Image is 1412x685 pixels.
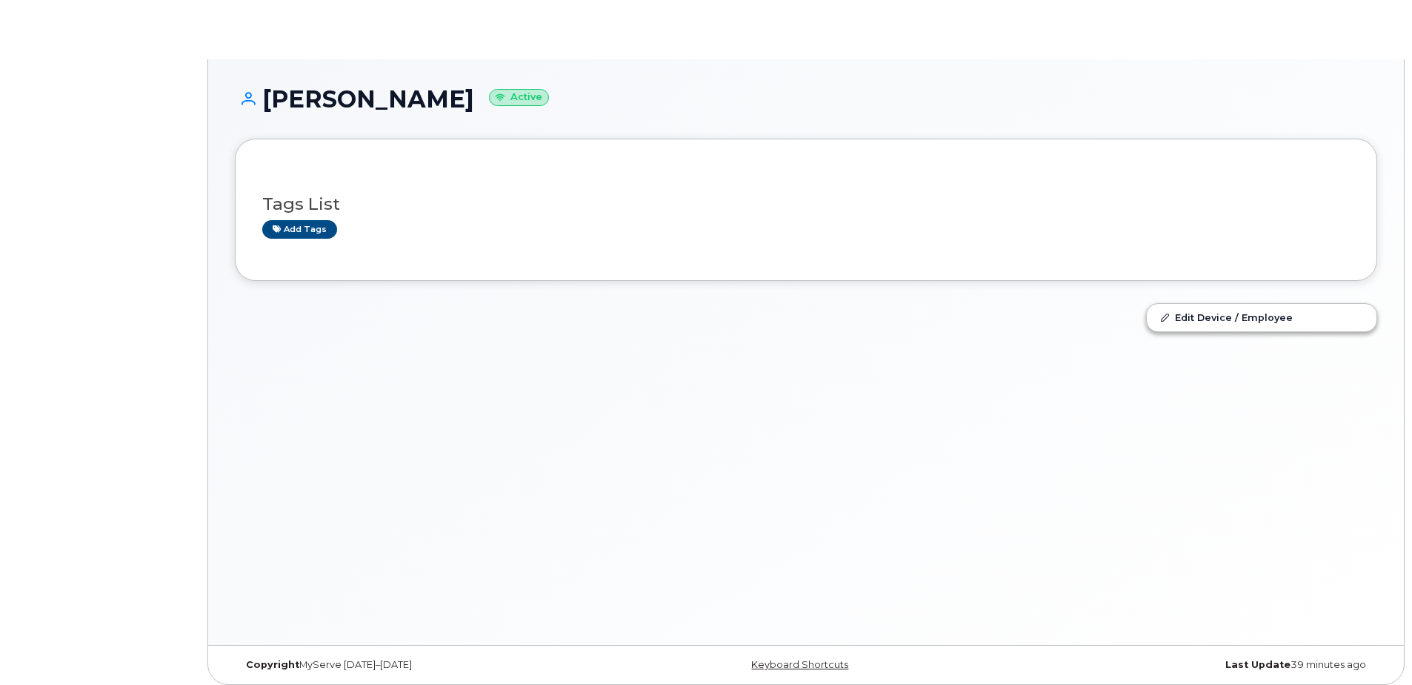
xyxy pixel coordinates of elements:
small: Active [489,89,549,106]
h3: Tags List [262,195,1350,214]
a: Keyboard Shortcuts [751,659,848,670]
h1: [PERSON_NAME] [235,86,1377,112]
strong: Copyright [246,659,299,670]
div: 39 minutes ago [996,659,1377,671]
a: Edit Device / Employee [1147,304,1376,331]
div: MyServe [DATE]–[DATE] [235,659,616,671]
a: Add tags [262,220,337,239]
strong: Last Update [1225,659,1291,670]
